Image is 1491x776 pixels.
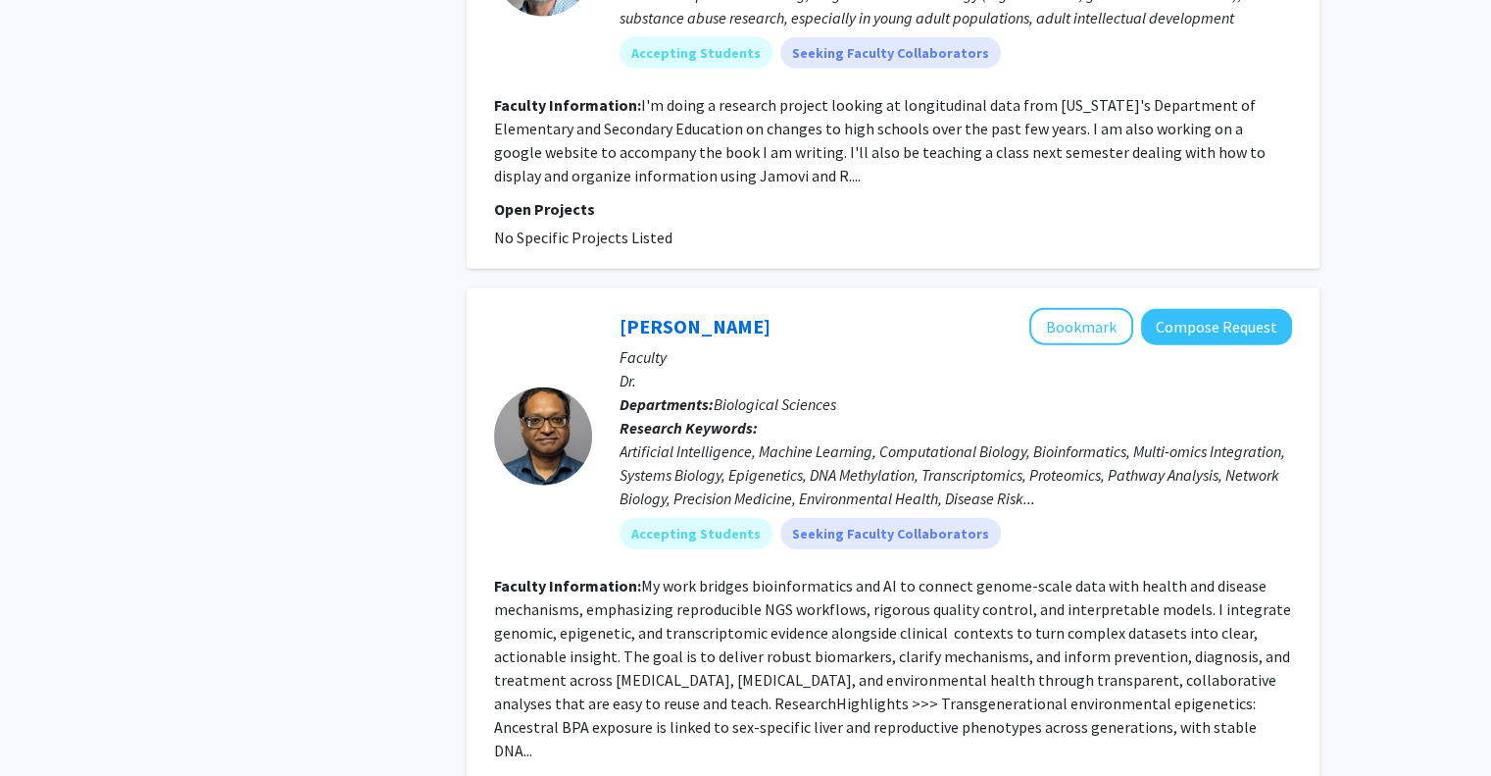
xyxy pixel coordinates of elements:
[15,688,83,761] iframe: Chat
[494,197,1292,221] p: Open Projects
[620,345,1292,369] p: Faculty
[620,518,772,549] mat-chip: Accepting Students
[494,95,641,115] b: Faculty Information:
[620,440,1292,510] div: Artificial Intelligence, Machine Learning, Computational Biology, Bioinformatics, Multi-omics Int...
[620,314,770,338] a: [PERSON_NAME]
[714,394,836,414] span: Biological Sciences
[620,418,758,438] b: Research Keywords:
[494,95,1266,185] fg-read-more: I'm doing a research project looking at longitudinal data from [US_STATE]'s Department of Element...
[620,369,1292,392] p: Dr.
[780,37,1001,69] mat-chip: Seeking Faculty Collaborators
[1029,308,1133,345] button: Add Santosh Anand to Bookmarks
[1141,309,1292,345] button: Compose Request to Santosh Anand
[620,394,714,414] b: Departments:
[494,228,672,247] span: No Specific Projects Listed
[620,37,772,69] mat-chip: Accepting Students
[494,576,641,595] b: Faculty Information:
[494,576,1291,760] fg-read-more: My work bridges bioinformatics and AI to connect genome-scale data with health and disease mechan...
[780,518,1001,549] mat-chip: Seeking Faculty Collaborators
